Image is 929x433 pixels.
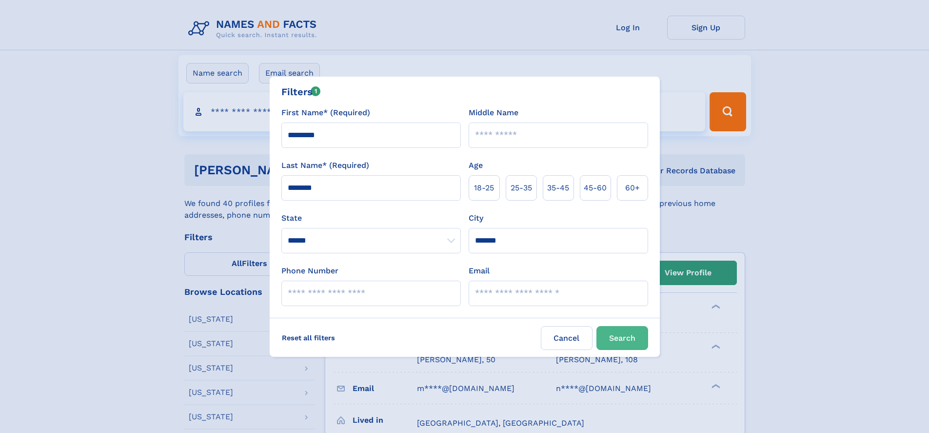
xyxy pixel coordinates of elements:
[469,212,483,224] label: City
[281,84,321,99] div: Filters
[596,326,648,350] button: Search
[511,182,532,194] span: 25‑35
[281,160,369,171] label: Last Name* (Required)
[281,212,461,224] label: State
[625,182,640,194] span: 60+
[469,107,518,119] label: Middle Name
[547,182,569,194] span: 35‑45
[281,107,370,119] label: First Name* (Required)
[474,182,494,194] span: 18‑25
[469,160,483,171] label: Age
[276,326,341,350] label: Reset all filters
[469,265,490,277] label: Email
[541,326,593,350] label: Cancel
[584,182,607,194] span: 45‑60
[281,265,338,277] label: Phone Number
